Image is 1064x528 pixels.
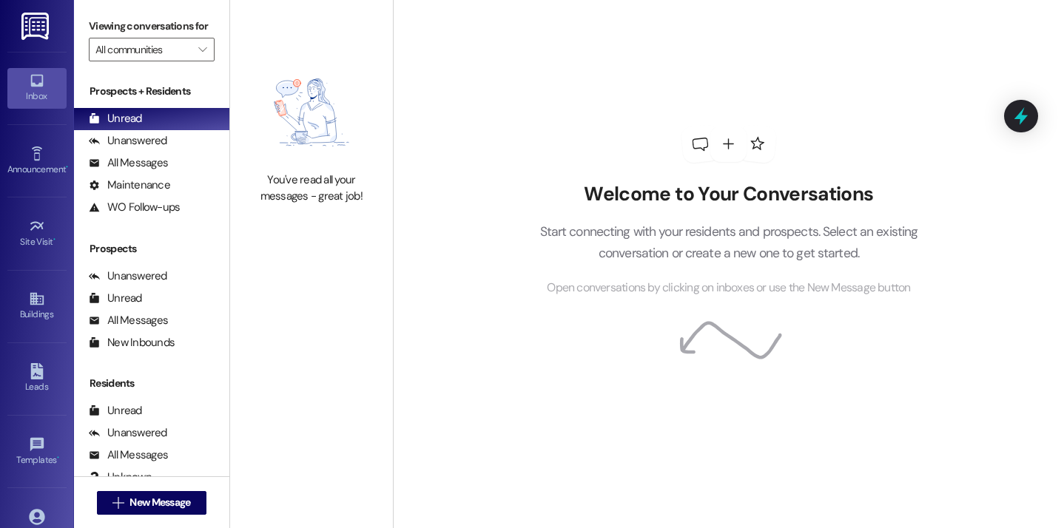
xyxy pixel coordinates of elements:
[89,291,142,306] div: Unread
[89,111,142,126] div: Unread
[74,376,229,391] div: Residents
[89,403,142,419] div: Unread
[89,200,180,215] div: WO Follow-ups
[89,447,168,463] div: All Messages
[547,279,910,297] span: Open conversations by clicking on inboxes or use the New Message button
[517,221,940,263] p: Start connecting with your residents and prospects. Select an existing conversation or create a n...
[89,425,167,441] div: Unanswered
[74,84,229,99] div: Prospects + Residents
[89,133,167,149] div: Unanswered
[7,432,67,472] a: Templates •
[198,44,206,55] i: 
[89,313,168,328] div: All Messages
[517,183,940,206] h2: Welcome to Your Conversations
[89,335,175,351] div: New Inbounds
[66,162,68,172] span: •
[7,286,67,326] a: Buildings
[7,68,67,108] a: Inbox
[7,359,67,399] a: Leads
[95,38,191,61] input: All communities
[57,453,59,463] span: •
[89,268,167,284] div: Unanswered
[21,13,52,40] img: ResiDesk Logo
[89,470,152,485] div: Unknown
[97,491,206,515] button: New Message
[112,497,124,509] i: 
[246,60,377,166] img: empty-state
[129,495,190,510] span: New Message
[89,15,215,38] label: Viewing conversations for
[74,241,229,257] div: Prospects
[246,172,377,204] div: You've read all your messages - great job!
[7,214,67,254] a: Site Visit •
[89,155,168,171] div: All Messages
[53,234,55,245] span: •
[89,177,170,193] div: Maintenance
